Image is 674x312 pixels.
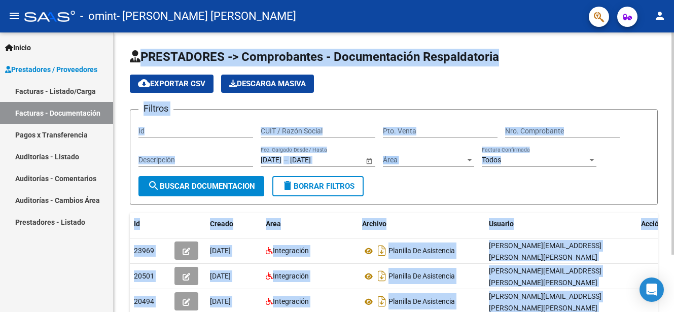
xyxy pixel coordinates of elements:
[375,293,388,309] i: Descargar documento
[273,272,309,280] span: Integración
[641,220,663,228] span: Acción
[5,64,97,75] span: Prestadores / Proveedores
[290,156,340,164] input: Fecha fin
[148,180,160,192] mat-icon: search
[210,247,231,255] span: [DATE]
[130,50,499,64] span: PRESTADORES -> Comprobantes - Documentación Respaldatoria
[388,298,455,306] span: Planilla De Asistencia
[375,242,388,259] i: Descargar documento
[134,220,140,228] span: Id
[134,297,154,305] span: 20494
[375,268,388,284] i: Descargar documento
[281,182,354,191] span: Borrar Filtros
[5,42,31,53] span: Inicio
[383,156,465,164] span: Área
[281,180,294,192] mat-icon: delete
[148,182,255,191] span: Buscar Documentacion
[654,10,666,22] mat-icon: person
[138,101,173,116] h3: Filtros
[210,272,231,280] span: [DATE]
[485,213,637,235] datatable-header-cell: Usuario
[134,247,154,255] span: 23969
[221,75,314,93] button: Descarga Masiva
[273,297,309,305] span: Integración
[8,10,20,22] mat-icon: menu
[134,272,154,280] span: 20501
[364,155,374,166] button: Open calendar
[489,220,514,228] span: Usuario
[388,272,455,281] span: Planilla De Asistencia
[362,220,386,228] span: Archivo
[640,278,664,302] div: Open Intercom Messenger
[206,213,262,235] datatable-header-cell: Creado
[130,213,170,235] datatable-header-cell: Id
[210,297,231,305] span: [DATE]
[266,220,281,228] span: Area
[210,220,233,228] span: Creado
[489,267,602,309] span: [PERSON_NAME][EMAIL_ADDRESS][PERSON_NAME][PERSON_NAME][DOMAIN_NAME] - [PERSON_NAME] [PERSON_NAME]
[358,213,485,235] datatable-header-cell: Archivo
[130,75,214,93] button: Exportar CSV
[261,156,281,164] input: Fecha inicio
[489,241,602,284] span: [PERSON_NAME][EMAIL_ADDRESS][PERSON_NAME][PERSON_NAME][DOMAIN_NAME] - [PERSON_NAME] [PERSON_NAME]
[482,156,501,164] span: Todos
[138,79,205,88] span: Exportar CSV
[388,247,455,255] span: Planilla De Asistencia
[138,77,150,89] mat-icon: cloud_download
[80,5,117,27] span: - omint
[221,75,314,93] app-download-masive: Descarga masiva de comprobantes (adjuntos)
[283,156,288,164] span: –
[273,247,309,255] span: Integración
[138,176,264,196] button: Buscar Documentacion
[117,5,296,27] span: - [PERSON_NAME] [PERSON_NAME]
[262,213,358,235] datatable-header-cell: Area
[229,79,306,88] span: Descarga Masiva
[272,176,364,196] button: Borrar Filtros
